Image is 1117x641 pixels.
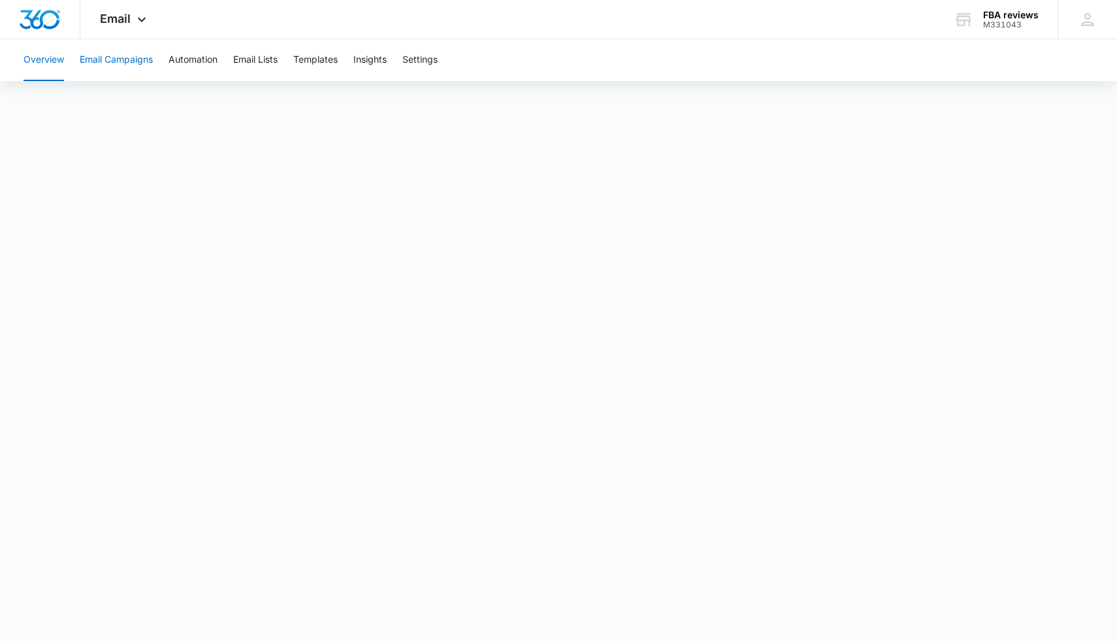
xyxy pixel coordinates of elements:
button: Automation [169,39,218,81]
div: account name [983,10,1039,20]
button: Email Lists [233,39,278,81]
button: Insights [353,39,387,81]
button: Overview [24,39,64,81]
button: Settings [402,39,438,81]
div: account id [983,20,1039,29]
span: Email [100,12,131,25]
button: Templates [293,39,338,81]
button: Email Campaigns [80,39,153,81]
